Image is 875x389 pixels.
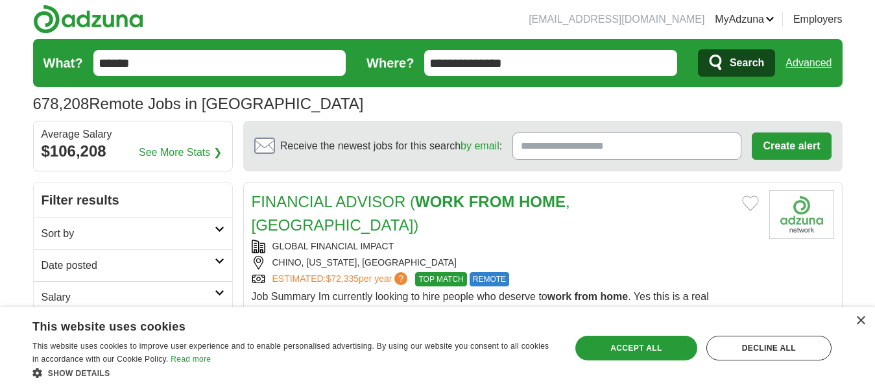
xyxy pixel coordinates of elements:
[461,140,499,151] a: by email
[42,226,215,242] h2: Sort by
[34,249,232,281] a: Date posted
[252,193,570,234] a: FINANCIAL ADVISOR (WORK FROM HOME, [GEOGRAPHIC_DATA])
[252,291,709,318] span: Job Summary Im currently looking to hire people who deserve to . Yes this is a real opportunity, ...
[698,49,775,77] button: Search
[575,291,598,302] strong: from
[752,132,831,160] button: Create alert
[280,138,502,154] span: Receive the newest jobs for this search :
[34,182,232,218] h2: Filter results
[326,273,359,284] span: $72,335
[394,272,407,285] span: ?
[470,272,509,286] span: REMOTE
[856,316,865,326] div: Close
[366,53,414,73] label: Where?
[793,12,843,27] a: Employers
[43,53,83,73] label: What?
[42,258,215,273] h2: Date posted
[32,342,549,364] span: This website uses cookies to improve user experience and to enable personalised advertising. By u...
[643,305,712,320] a: More details ❯
[42,129,224,140] div: Average Salary
[575,336,697,360] div: Accept all
[33,5,143,34] img: Adzuna logo
[34,218,232,249] a: Sort by
[139,145,222,160] a: See More Stats ❯
[529,12,704,27] li: [EMAIL_ADDRESS][DOMAIN_NAME]
[32,366,555,379] div: Show details
[601,291,629,302] strong: home
[469,193,515,210] strong: FROM
[769,190,834,239] img: Company logo
[706,336,832,360] div: Decline all
[715,12,774,27] a: MyAdzuna
[42,290,215,305] h2: Salary
[33,92,90,116] span: 678,208
[48,369,110,378] span: Show details
[171,355,211,364] a: Read more, opens a new window
[742,195,759,211] button: Add to favorite jobs
[519,193,566,210] strong: HOME
[272,272,411,286] a: ESTIMATED:$72,335per year?
[415,193,464,210] strong: WORK
[252,240,759,253] div: GLOBAL FINANCIAL IMPACT
[32,315,522,334] div: This website uses cookies
[42,140,224,163] div: $106,208
[33,95,364,112] h1: Remote Jobs in [GEOGRAPHIC_DATA]
[415,272,466,286] span: TOP MATCH
[730,50,764,76] span: Search
[547,291,571,302] strong: work
[785,50,832,76] a: Advanced
[34,281,232,313] a: Salary
[252,256,759,270] div: CHINO, [US_STATE], [GEOGRAPHIC_DATA]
